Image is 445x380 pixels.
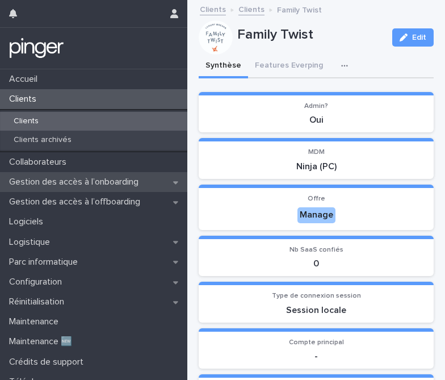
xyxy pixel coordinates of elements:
p: Parc informatique [5,257,87,268]
span: Nb SaaS confiés [289,247,343,253]
p: Clients [5,94,45,105]
button: Edit [392,28,434,47]
div: Manage [297,207,335,223]
p: Gestion des accès à l’offboarding [5,197,149,207]
p: Gestion des accès à l’onboarding [5,177,148,187]
p: Family Twist [237,27,383,43]
p: Logiciels [5,216,52,227]
p: Session locale [205,305,427,316]
button: Synthèse [199,55,248,78]
span: Offre [308,195,325,202]
a: Clients [200,2,226,15]
p: Maintenance [5,316,68,327]
a: Clients [238,2,265,15]
p: Collaborateurs [5,157,75,168]
span: Admin? [304,103,328,110]
button: Features Everping [248,55,330,78]
p: Ninja (PC) [205,161,427,172]
p: Clients [5,116,48,126]
span: MDM [308,149,325,156]
p: - [205,351,427,362]
p: Clients archivés [5,135,81,145]
span: Type de connexion session [272,293,361,299]
span: Compte principal [289,339,344,346]
p: Oui [205,115,427,126]
p: Accueil [5,74,47,85]
p: 0 [205,258,427,269]
p: Family Twist [277,3,322,15]
p: Configuration [5,277,71,287]
span: Edit [412,34,426,41]
p: Logistique [5,237,59,248]
p: Crédits de support [5,357,93,368]
p: Réinitialisation [5,297,73,307]
p: Maintenance 🆕 [5,336,81,347]
img: mTgBEunGTSyRkCgitkcU [9,37,64,60]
